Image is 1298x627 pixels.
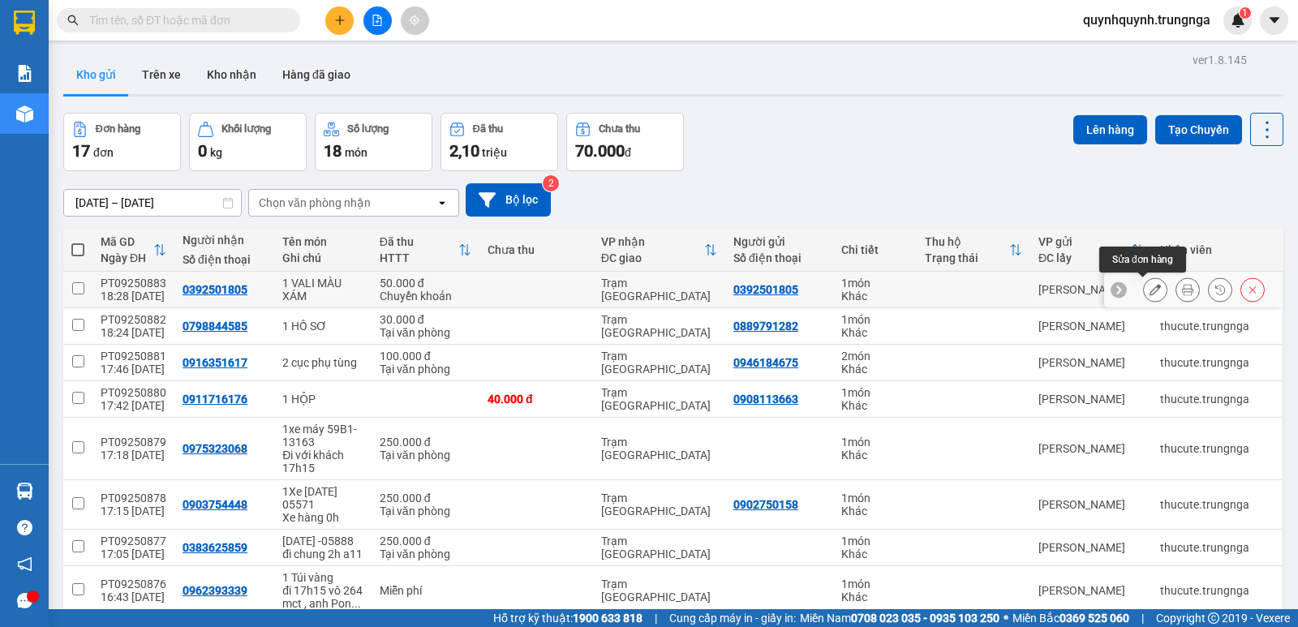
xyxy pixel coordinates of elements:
li: VP [PERSON_NAME] [8,69,112,87]
div: VP gửi [1038,235,1131,248]
div: thucute.trungnga [1160,393,1274,406]
strong: 1900 633 818 [573,612,643,625]
div: Chi tiết [841,243,909,256]
div: 0392501805 [183,283,247,296]
div: PT09250880 [101,386,166,399]
span: aim [409,15,420,26]
div: 17:18 [DATE] [101,449,166,462]
span: 0 [198,141,207,161]
div: PT09250879 [101,436,166,449]
div: Khác [841,590,909,603]
span: | [655,609,657,627]
li: VP Trạm [GEOGRAPHIC_DATA] [112,69,216,122]
div: 0383625859 [183,541,247,554]
div: thucute.trungnga [1160,356,1274,369]
div: 17:42 [DATE] [101,399,166,412]
div: Số điện thoại [183,253,266,266]
span: environment [8,90,19,101]
div: ĐC lấy [1038,251,1131,264]
div: 0798844585 [183,320,247,333]
sup: 2 [543,175,559,191]
input: Select a date range. [64,190,241,216]
img: solution-icon [16,65,33,82]
div: Nhân viên [1160,243,1274,256]
div: 0902750158 [733,498,798,511]
div: Thu hộ [925,235,1009,248]
strong: 0708 023 035 - 0935 103 250 [851,612,999,625]
div: Tên món [282,235,363,248]
div: 1 món [841,386,909,399]
div: Khác [841,449,909,462]
th: Toggle SortBy [593,229,725,272]
div: Sửa đơn hàng [1099,247,1186,273]
div: [PERSON_NAME] [1038,320,1144,333]
th: Toggle SortBy [1030,229,1152,272]
button: aim [401,6,429,35]
div: 1Xe 86AD 05571 [282,485,363,511]
div: Người gửi [733,235,825,248]
div: 0975323068 [183,442,247,455]
img: logo-vxr [14,11,35,35]
div: Chọn văn phòng nhận [259,195,371,211]
div: 18:28 [DATE] [101,290,166,303]
div: Trạm [GEOGRAPHIC_DATA] [601,313,717,339]
strong: 0369 525 060 [1059,612,1129,625]
div: 1 món [841,277,909,290]
div: Đơn hàng [96,123,140,135]
div: đi 17h15 vô 264 mct , anh Pon kêu [282,584,363,610]
div: Ghi chú [282,251,363,264]
div: 2 món [841,350,909,363]
div: 1 VALI MÀU XÁM [282,277,363,303]
th: Toggle SortBy [92,229,174,272]
div: 18:24 [DATE] [101,326,166,339]
b: T1 [PERSON_NAME], P Phú Thuỷ [8,89,107,138]
div: HTTT [380,251,458,264]
li: Trung Nga [8,8,235,39]
div: Trạm [GEOGRAPHIC_DATA] [601,535,717,560]
span: đơn [93,146,114,159]
div: Đã thu [380,235,458,248]
span: 17 [72,141,90,161]
div: Chưa thu [488,243,585,256]
div: thucute.trungnga [1160,541,1274,554]
div: 50.000 đ [380,277,471,290]
button: Lên hàng [1073,115,1147,144]
div: Tại văn phòng [380,326,471,339]
button: Kho nhận [194,55,269,94]
div: Khác [841,326,909,339]
div: PT09250876 [101,578,166,590]
span: món [345,146,367,159]
span: 1 [1242,7,1248,19]
div: Khác [841,363,909,376]
div: Xe hàng 0h [282,511,363,524]
div: Khối lượng [221,123,271,135]
img: warehouse-icon [16,105,33,122]
div: Ngày ĐH [101,251,153,264]
div: 86AD -05888 [282,535,363,548]
input: Tìm tên, số ĐT hoặc mã đơn [89,11,281,29]
div: 1 món [841,436,909,449]
div: Mã GD [101,235,153,248]
div: 1 món [841,578,909,590]
span: đ [625,146,631,159]
button: plus [325,6,354,35]
div: 250.000 đ [380,492,471,505]
div: 16:43 [DATE] [101,590,166,603]
div: 0911716176 [183,393,247,406]
span: Miền Bắc [1012,609,1129,627]
div: Miễn phí [380,584,471,597]
button: file-add [363,6,392,35]
span: plus [334,15,346,26]
div: thucute.trungnga [1160,498,1274,511]
span: 18 [324,141,342,161]
div: Trạm [GEOGRAPHIC_DATA] [601,350,717,376]
div: [PERSON_NAME] [1038,393,1144,406]
div: PT09250882 [101,313,166,326]
span: copyright [1208,612,1219,624]
div: [PERSON_NAME] [1038,356,1144,369]
div: Khác [841,290,909,303]
svg: open [436,196,449,209]
span: ... [351,597,361,610]
div: Trạm [GEOGRAPHIC_DATA] [601,492,717,517]
div: Trạm [GEOGRAPHIC_DATA] [601,578,717,603]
